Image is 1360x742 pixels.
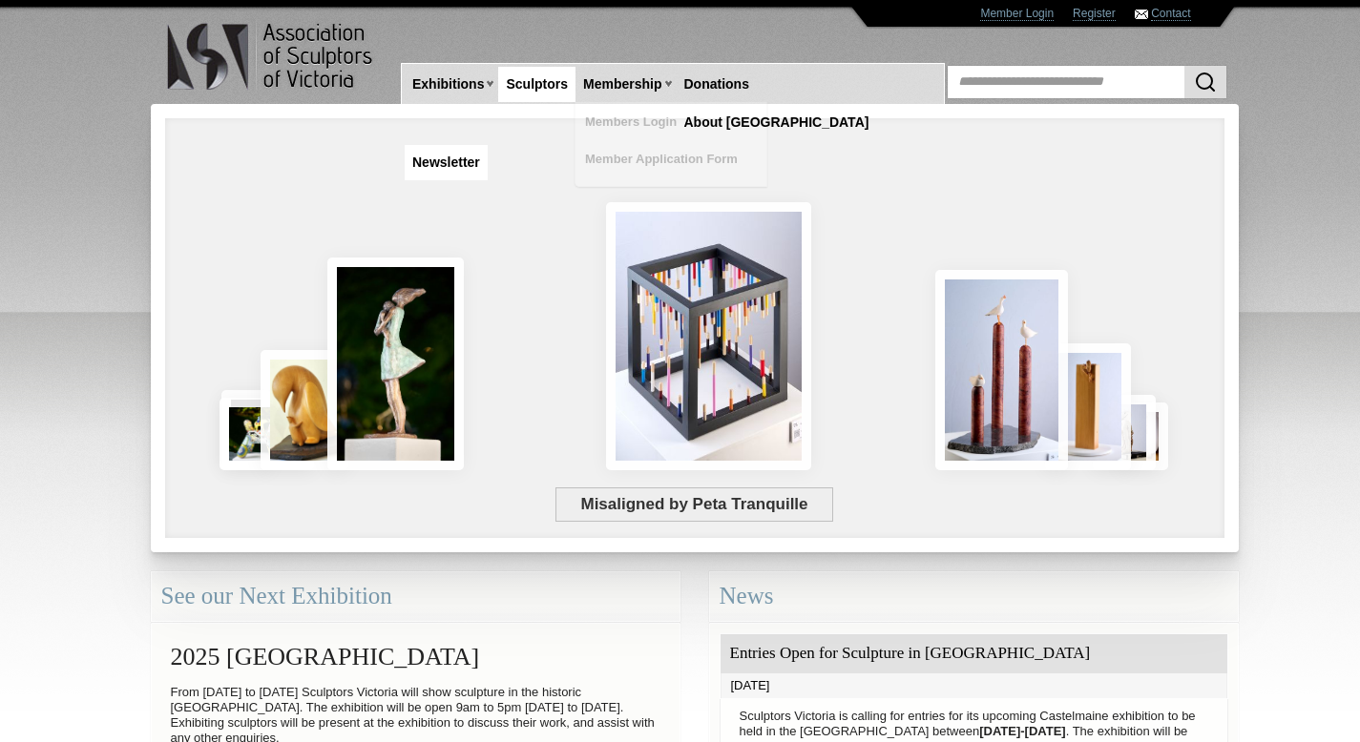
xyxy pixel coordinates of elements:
[405,67,492,102] a: Exhibitions
[935,270,1068,470] img: Rising Tides
[721,634,1227,673] div: Entries Open for Sculpture in [GEOGRAPHIC_DATA]
[1045,343,1131,470] img: Little Frog. Big Climb
[1073,7,1116,21] a: Register
[1151,7,1190,21] a: Contact
[405,145,488,180] a: Newsletter
[677,105,877,140] a: About [GEOGRAPHIC_DATA]
[1135,10,1148,19] img: Contact ASV
[575,105,766,139] a: Members Login
[555,487,833,522] span: Misaligned by Peta Tranquille
[721,673,1227,698] div: [DATE]
[709,571,1239,622] div: News
[575,67,669,102] a: Membership
[980,7,1054,21] a: Member Login
[979,724,1066,738] strong: [DATE]-[DATE]
[327,258,464,470] img: Connection
[161,633,670,680] h2: 2025 [GEOGRAPHIC_DATA]
[151,571,680,622] div: See our Next Exhibition
[677,67,757,102] a: Donations
[575,142,766,176] a: Member Application Form
[166,19,376,94] img: logo.png
[498,67,575,102] a: Sculptors
[606,202,812,470] img: Misaligned
[1194,71,1217,93] img: Search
